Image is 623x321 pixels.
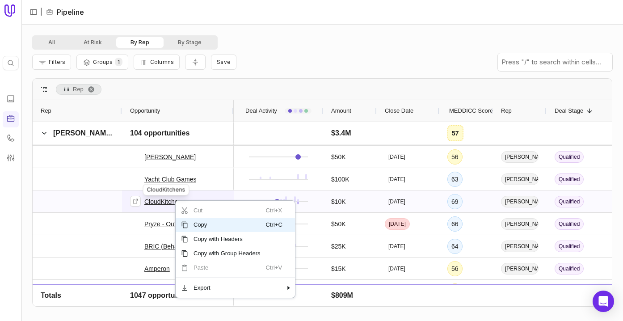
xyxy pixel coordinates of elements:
time: [DATE] [389,220,406,228]
span: [PERSON_NAME] [501,218,539,230]
button: Expand sidebar [27,5,40,19]
span: Ctrl+V [266,261,285,275]
span: Ctrl+C [266,218,285,232]
span: Opportunity [130,106,160,116]
span: 1 [115,58,122,66]
span: Qualified [555,196,584,207]
a: Labor First, [144,286,176,296]
span: Copy with Headers [188,232,266,246]
span: Rep [501,106,512,116]
span: Amount [331,106,351,116]
a: Amperon [144,263,170,274]
span: Rep [41,106,51,116]
button: Collapse all rows [185,55,206,70]
div: 64 [447,306,463,321]
span: Close Date [385,106,413,116]
time: [DATE] [388,176,405,183]
span: Qualified [555,173,584,185]
span: $10K [331,196,346,207]
span: Deal Stage [555,106,583,116]
time: [DATE] [388,198,405,205]
a: Yacht Club Games [144,174,196,185]
div: MEDDICC Score [447,100,485,122]
button: Group Pipeline [76,55,128,70]
div: 56 [447,149,463,165]
span: $15K [331,263,346,274]
div: 63 [447,172,463,187]
div: 66 [447,216,463,232]
button: Filter Pipeline [32,55,71,70]
span: $10K [331,286,346,296]
button: By Stage [164,37,216,48]
div: 50 [447,283,463,299]
span: 104 opportunities [130,128,189,139]
span: Copy with Group Headers [188,246,266,261]
span: [PERSON_NAME] [501,196,539,207]
span: [PERSON_NAME] [501,285,539,297]
time: [DATE] [388,265,405,272]
div: Row Groups [56,84,101,95]
span: Qualified [555,241,584,252]
span: Export [188,281,266,295]
time: [DATE] [388,153,405,160]
span: Qualified [555,151,584,163]
button: By Rep [116,37,164,48]
button: All [34,37,69,48]
span: [PERSON_NAME] [501,241,539,252]
span: Qualified [555,285,584,297]
time: [DATE] [388,243,405,250]
a: [PERSON_NAME] [144,152,196,162]
a: BRIC (Behavioral Research Innovation Center) [144,241,226,252]
span: Cut [188,203,266,218]
span: $100K [331,174,349,185]
span: Deal Activity [245,106,277,116]
div: 64 [447,239,463,254]
div: 57 [447,125,463,141]
input: Press "/" to search within cells... [498,53,612,71]
span: [PERSON_NAME] [501,263,539,275]
time: [DATE] [388,287,405,295]
div: CloudKitchens [143,184,189,196]
span: Save [217,59,231,65]
span: $50K [331,219,346,229]
button: Create a new saved view [211,55,236,70]
span: | [40,7,42,17]
span: MEDDICC Score [449,106,493,116]
span: [PERSON_NAME] [501,151,539,163]
span: [PERSON_NAME] [53,129,113,137]
span: Qualified [555,218,584,230]
span: Columns [150,59,174,65]
button: At Risk [69,37,116,48]
span: Ctrl+X [266,203,285,218]
span: $25K [331,241,346,252]
span: Groups [93,59,113,65]
span: Rep [73,84,84,95]
span: Qualified [555,263,584,275]
a: Pryze - Outbound [144,219,194,229]
a: CloudKitchens [144,196,185,207]
span: Rep. Press ENTER to sort. Press DELETE to remove [56,84,101,95]
button: Columns [134,55,180,70]
span: Copy [188,218,266,232]
span: $3.4M [331,128,351,139]
span: $50K [331,152,346,162]
span: Filters [49,59,65,65]
div: Open Intercom Messenger [593,291,614,312]
div: Context Menu [175,200,295,298]
li: Pipeline [46,7,84,17]
span: Paste [188,261,266,275]
div: 56 [447,261,463,276]
span: [PERSON_NAME] [501,173,539,185]
div: 69 [447,194,463,209]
